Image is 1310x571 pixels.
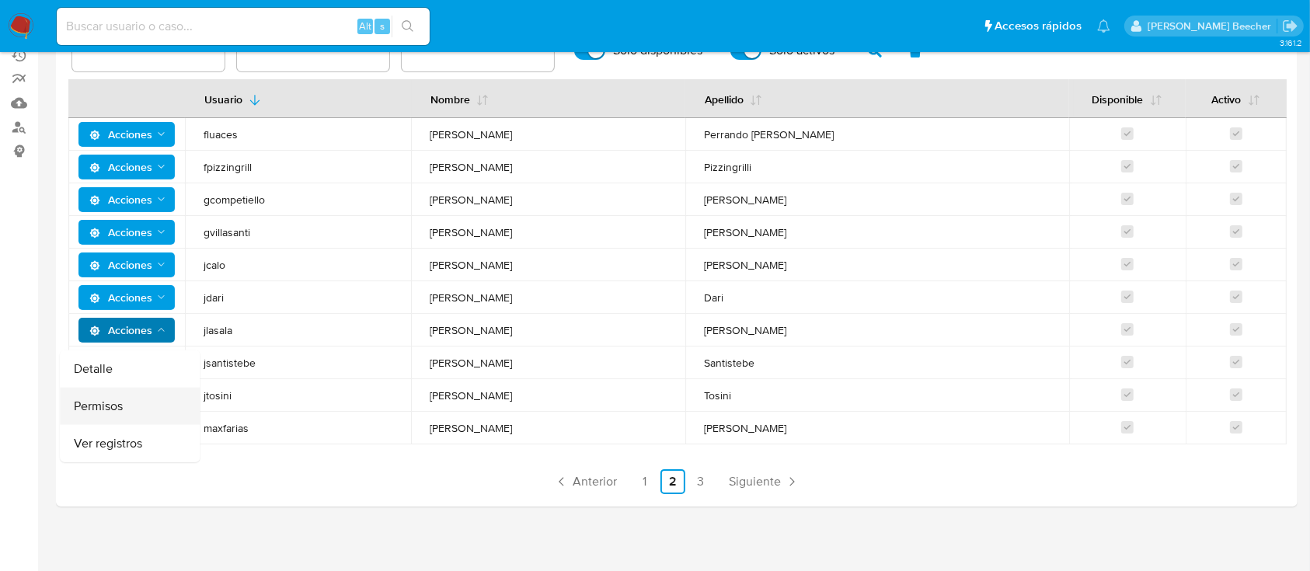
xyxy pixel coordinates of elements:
[995,18,1082,34] span: Accesos rápidos
[359,19,371,33] span: Alt
[380,19,385,33] span: s
[1282,18,1298,34] a: Salir
[57,16,430,37] input: Buscar usuario o caso...
[1097,19,1110,33] a: Notificaciones
[1280,37,1302,49] span: 3.161.2
[392,16,423,37] button: search-icon
[1148,19,1277,33] p: camila.tresguerres@mercadolibre.com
